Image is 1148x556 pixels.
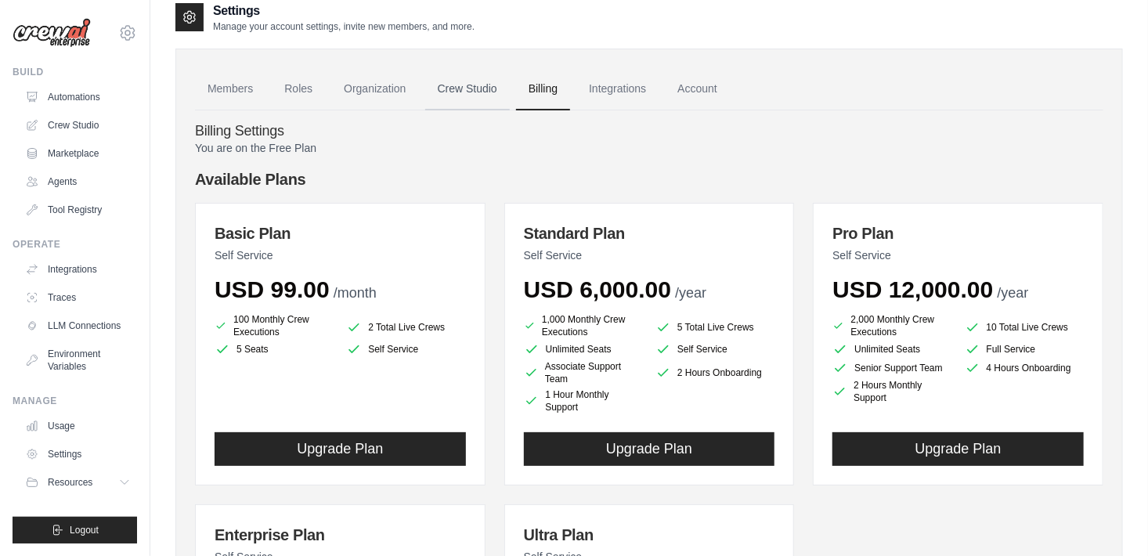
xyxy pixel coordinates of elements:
[524,524,775,546] h3: Ultra Plan
[213,2,475,20] h2: Settings
[13,395,137,407] div: Manage
[19,313,137,338] a: LLM Connections
[13,238,137,251] div: Operate
[48,476,92,489] span: Resources
[524,247,775,263] p: Self Service
[832,379,951,404] li: 2 Hours Monthly Support
[331,68,418,110] a: Organization
[70,524,99,536] span: Logout
[832,276,993,302] span: USD 12,000.00
[576,68,659,110] a: Integrations
[215,432,466,466] button: Upgrade Plan
[965,360,1084,376] li: 4 Hours Onboarding
[655,360,774,385] li: 2 Hours Onboarding
[19,169,137,194] a: Agents
[655,316,774,338] li: 5 Total Live Crews
[13,66,137,78] div: Build
[19,470,137,495] button: Resources
[516,68,570,110] a: Billing
[665,68,730,110] a: Account
[524,360,643,385] li: Associate Support Team
[19,197,137,222] a: Tool Registry
[832,341,951,357] li: Unlimited Seats
[524,432,775,466] button: Upgrade Plan
[13,18,91,48] img: Logo
[215,341,334,357] li: 5 Seats
[524,388,643,413] li: 1 Hour Monthly Support
[832,360,951,376] li: Senior Support Team
[272,68,325,110] a: Roles
[195,140,1103,156] p: You are on the Free Plan
[1070,481,1148,556] iframe: Chat Widget
[832,247,1084,263] p: Self Service
[215,313,334,338] li: 100 Monthly Crew Executions
[195,123,1103,140] h4: Billing Settings
[524,341,643,357] li: Unlimited Seats
[832,432,1084,466] button: Upgrade Plan
[675,285,706,301] span: /year
[334,285,377,301] span: /month
[213,20,475,33] p: Manage your account settings, invite new members, and more.
[524,222,775,244] h3: Standard Plan
[832,222,1084,244] h3: Pro Plan
[19,285,137,310] a: Traces
[19,257,137,282] a: Integrations
[346,316,465,338] li: 2 Total Live Crews
[832,313,951,338] li: 2,000 Monthly Crew Executions
[19,341,137,379] a: Environment Variables
[425,68,510,110] a: Crew Studio
[195,168,1103,190] h4: Available Plans
[965,341,1084,357] li: Full Service
[524,313,643,338] li: 1,000 Monthly Crew Executions
[195,68,265,110] a: Members
[655,341,774,357] li: Self Service
[346,341,465,357] li: Self Service
[13,517,137,543] button: Logout
[19,442,137,467] a: Settings
[215,222,466,244] h3: Basic Plan
[997,285,1028,301] span: /year
[524,276,671,302] span: USD 6,000.00
[19,85,137,110] a: Automations
[19,141,137,166] a: Marketplace
[215,276,330,302] span: USD 99.00
[19,413,137,439] a: Usage
[215,524,466,546] h3: Enterprise Plan
[965,316,1084,338] li: 10 Total Live Crews
[215,247,466,263] p: Self Service
[19,113,137,138] a: Crew Studio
